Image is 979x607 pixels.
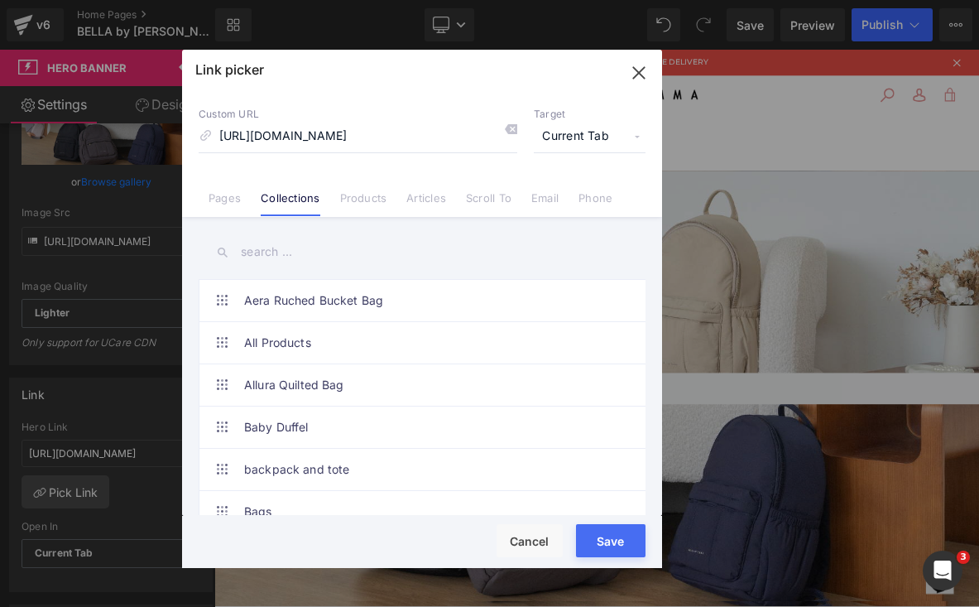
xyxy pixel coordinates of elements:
[244,491,608,532] a: Bags
[209,191,241,216] a: Pages
[957,551,970,564] span: 3
[199,121,517,152] input: https://gempages.net
[244,280,608,321] a: Aera Ruched Bucket Bag
[244,407,608,448] a: Baby Duffel
[199,234,645,271] input: search ...
[466,191,511,216] a: Scroll To
[195,61,264,78] p: Link picker
[406,191,446,216] a: Articles
[578,191,612,216] a: Phone
[923,551,962,590] iframe: Intercom live chat
[244,322,608,364] a: All Products
[244,449,608,490] a: backpack and tote
[340,191,387,216] a: Products
[534,121,645,152] span: Current Tab
[271,42,648,75] img: BELLA by emma
[261,191,319,216] a: Collections
[531,191,559,216] a: Email
[244,364,608,406] a: Allura Quilted Bag
[497,524,563,557] button: Cancel
[199,108,517,121] p: Custom URL
[534,108,645,121] p: Target
[576,524,645,557] button: Save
